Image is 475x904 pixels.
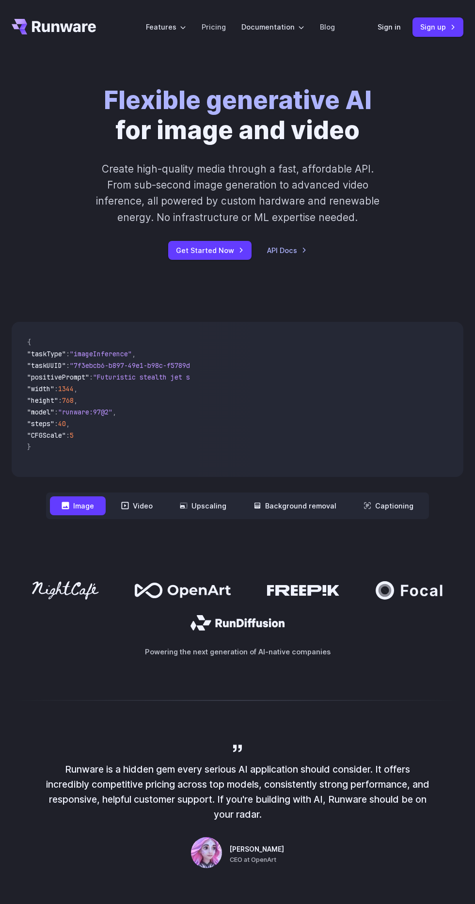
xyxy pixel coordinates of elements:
[27,431,66,440] span: "CFGScale"
[27,361,66,370] span: "taskUUID"
[58,384,74,393] span: 1344
[27,384,54,393] span: "width"
[112,408,116,416] span: ,
[146,21,186,32] label: Features
[50,496,106,515] button: Image
[12,19,96,34] a: Go to /
[58,396,62,405] span: :
[110,496,164,515] button: Video
[27,419,54,428] span: "steps"
[230,844,284,855] span: [PERSON_NAME]
[27,396,58,405] span: "height"
[27,338,31,347] span: {
[27,443,31,451] span: }
[66,349,70,358] span: :
[27,408,54,416] span: "model"
[267,245,307,256] a: API Docs
[54,419,58,428] span: :
[89,373,93,381] span: :
[320,21,335,32] a: Blog
[230,855,276,865] span: CEO at OpenArt
[58,419,66,428] span: 40
[202,21,226,32] a: Pricing
[54,384,58,393] span: :
[62,396,74,405] span: 768
[70,361,217,370] span: "7f3ebcb6-b897-49e1-b98c-f5789d2d40d7"
[58,408,112,416] span: "runware:97@2"
[191,837,222,868] img: Person
[241,21,304,32] label: Documentation
[27,349,66,358] span: "taskType"
[12,646,463,657] p: Powering the next generation of AI-native companies
[66,361,70,370] span: :
[44,762,431,822] p: Runware is a hidden gem every serious AI application should consider. It offers incredibly compet...
[74,396,78,405] span: ,
[93,373,446,381] span: "Futuristic stealth jet streaking through a neon-lit cityscape with glowing purple exhaust"
[66,419,70,428] span: ,
[70,431,74,440] span: 5
[27,373,89,381] span: "positivePrompt"
[168,496,238,515] button: Upscaling
[104,85,372,145] h1: for image and video
[378,21,401,32] a: Sign in
[70,349,132,358] span: "imageInference"
[66,431,70,440] span: :
[93,161,382,225] p: Create high-quality media through a fast, affordable API. From sub-second image generation to adv...
[104,85,372,115] strong: Flexible generative AI
[352,496,425,515] button: Captioning
[54,408,58,416] span: :
[74,384,78,393] span: ,
[412,17,463,36] a: Sign up
[168,241,252,260] a: Get Started Now
[242,496,348,515] button: Background removal
[132,349,136,358] span: ,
